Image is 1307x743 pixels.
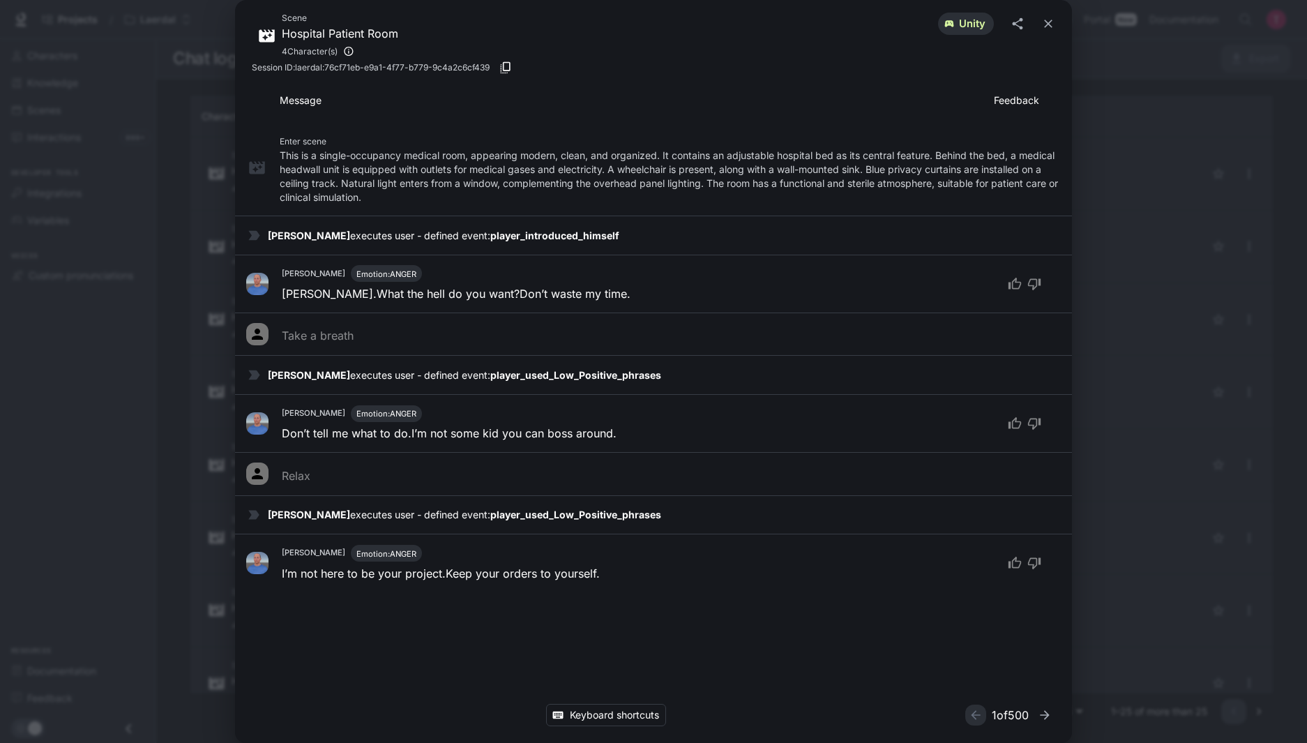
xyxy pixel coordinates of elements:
img: avatar image [246,552,269,574]
span: Emotion: ANGER [356,549,416,559]
p: I’m not here to be your project. Keep your orders to yourself. [282,565,600,582]
button: thumb down [1025,411,1050,436]
button: close [1036,11,1061,36]
button: thumb up [999,411,1025,436]
p: Take a breath [282,327,354,344]
img: avatar image [246,273,269,295]
h6: [PERSON_NAME] [282,547,345,560]
p: executes user - defined event: [268,508,1061,522]
p: Feedback [994,93,1061,107]
div: avatar image[PERSON_NAME]Emotion:ANGERDon’t tell me what to do.I’m not some kid you can boss arou... [235,394,1072,452]
strong: player_introduced_himself [490,230,619,241]
strong: [PERSON_NAME] [268,509,350,520]
span: Emotion: ANGER [356,409,416,419]
strong: [PERSON_NAME] [268,369,350,381]
div: avatar image[PERSON_NAME]Emotion:ANGERI’m not here to be your project.Keep your orders to yoursel... [235,534,1072,592]
button: share [1005,11,1030,36]
p: 1 of 500 [992,707,1029,723]
span: Enter scene [280,136,326,147]
p: Don’t tell me what to do. I’m not some kid you can boss around. [282,425,617,442]
span: 4 Character(s) [282,45,338,59]
span: Emotion: ANGER [356,269,416,279]
strong: player_used_Low_Positive_phrases [490,509,661,520]
button: thumb up [999,550,1025,576]
strong: player_used_Low_Positive_phrases [490,369,661,381]
button: thumb down [1025,550,1050,576]
p: executes user - defined event: [268,229,1061,243]
p: Relax [282,467,310,484]
span: Session ID: laerdal:76cf71eb-e9a1-4f77-b779-9c4a2c6cf439 [252,61,490,75]
div: James Turner, Monique Turner, James Test, James Turner (copy) [282,42,398,61]
span: Scene [282,11,398,25]
p: [PERSON_NAME]. What the hell do you want? Don’t waste my time. [282,285,630,302]
span: unity [951,17,994,31]
p: executes user - defined event: [268,368,1061,382]
button: thumb up [999,271,1025,297]
h6: [PERSON_NAME] [282,407,345,420]
p: Hospital Patient Room [282,25,398,42]
button: thumb down [1025,271,1050,297]
img: avatar image [246,412,269,435]
p: Message [280,93,994,107]
strong: [PERSON_NAME] [268,230,350,241]
p: This is a single-occupancy medical room, appearing modern, clean, and organized. It contains an a... [280,149,1061,204]
h6: [PERSON_NAME] [282,268,345,280]
div: avatar image[PERSON_NAME]Emotion:ANGER[PERSON_NAME].What the hell do you want?Don’t waste my time... [235,255,1072,313]
button: Keyboard shortcuts [546,704,666,727]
